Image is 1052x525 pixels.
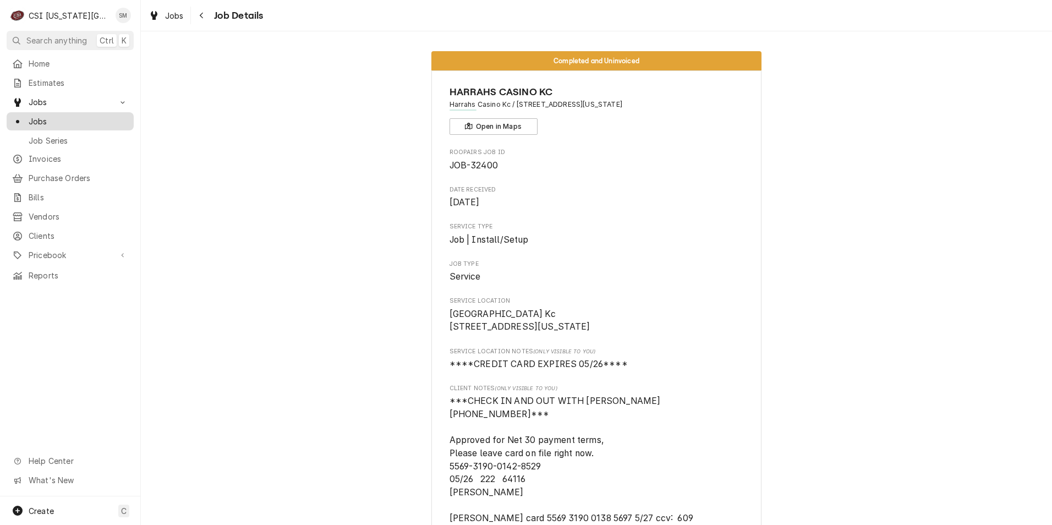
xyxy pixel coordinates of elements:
span: Jobs [29,116,128,127]
span: Service [450,271,481,282]
span: Bills [29,192,128,203]
span: K [122,35,127,46]
div: Roopairs Job ID [450,148,744,172]
a: Invoices [7,150,134,168]
span: Jobs [29,96,112,108]
a: Vendors [7,207,134,226]
span: Purchase Orders [29,172,128,184]
button: Navigate back [193,7,211,24]
span: Service Location [450,308,744,333]
span: Client Notes [450,384,744,393]
span: Job Type [450,260,744,269]
a: Go to Help Center [7,452,134,470]
div: Status [431,51,761,70]
span: Date Received [450,196,744,209]
span: Address [450,100,744,110]
a: Home [7,54,134,73]
button: Open in Maps [450,118,538,135]
a: Purchase Orders [7,169,134,187]
span: JOB-32400 [450,160,498,171]
span: Home [29,58,128,69]
div: Sean Mckelvey's Avatar [116,8,131,23]
div: SM [116,8,131,23]
span: Roopairs Job ID [450,159,744,172]
span: Ctrl [100,35,114,46]
span: Completed and Uninvoiced [554,57,639,64]
span: Help Center [29,455,127,467]
span: Vendors [29,211,128,222]
span: Jobs [165,10,184,21]
div: Job Type [450,260,744,283]
div: CSI Kansas City.'s Avatar [10,8,25,23]
span: Job Series [29,135,128,146]
span: [object Object] [450,358,744,371]
span: Job Details [211,8,264,23]
span: What's New [29,474,127,486]
span: Name [450,85,744,100]
div: CSI [US_STATE][GEOGRAPHIC_DATA]. [29,10,109,21]
div: Date Received [450,185,744,209]
a: Jobs [7,112,134,130]
div: Service Type [450,222,744,246]
span: Clients [29,230,128,242]
a: Jobs [144,7,188,25]
span: Create [29,506,54,516]
a: Reports [7,266,134,285]
span: C [121,505,127,517]
span: Roopairs Job ID [450,148,744,157]
span: [DATE] [450,197,480,207]
a: Estimates [7,74,134,92]
span: [GEOGRAPHIC_DATA] Kc [STREET_ADDRESS][US_STATE] [450,309,590,332]
span: (Only Visible to You) [533,348,595,354]
span: Invoices [29,153,128,165]
span: Job | Install/Setup [450,234,529,245]
span: Job Type [450,270,744,283]
button: Search anythingCtrlK [7,31,134,50]
span: Reports [29,270,128,281]
a: Go to Pricebook [7,246,134,264]
span: (Only Visible to You) [495,385,557,391]
span: Date Received [450,185,744,194]
span: Service Type [450,233,744,247]
a: Job Series [7,132,134,150]
div: C [10,8,25,23]
span: Pricebook [29,249,112,261]
a: Go to Jobs [7,93,134,111]
a: Go to What's New [7,471,134,489]
div: Service Location [450,297,744,333]
span: Estimates [29,77,128,89]
span: Service Location [450,297,744,305]
div: Client Information [450,85,744,135]
div: [object Object] [450,347,744,371]
span: Service Type [450,222,744,231]
span: Search anything [26,35,87,46]
a: Clients [7,227,134,245]
span: Service Location Notes [450,347,744,356]
a: Bills [7,188,134,206]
